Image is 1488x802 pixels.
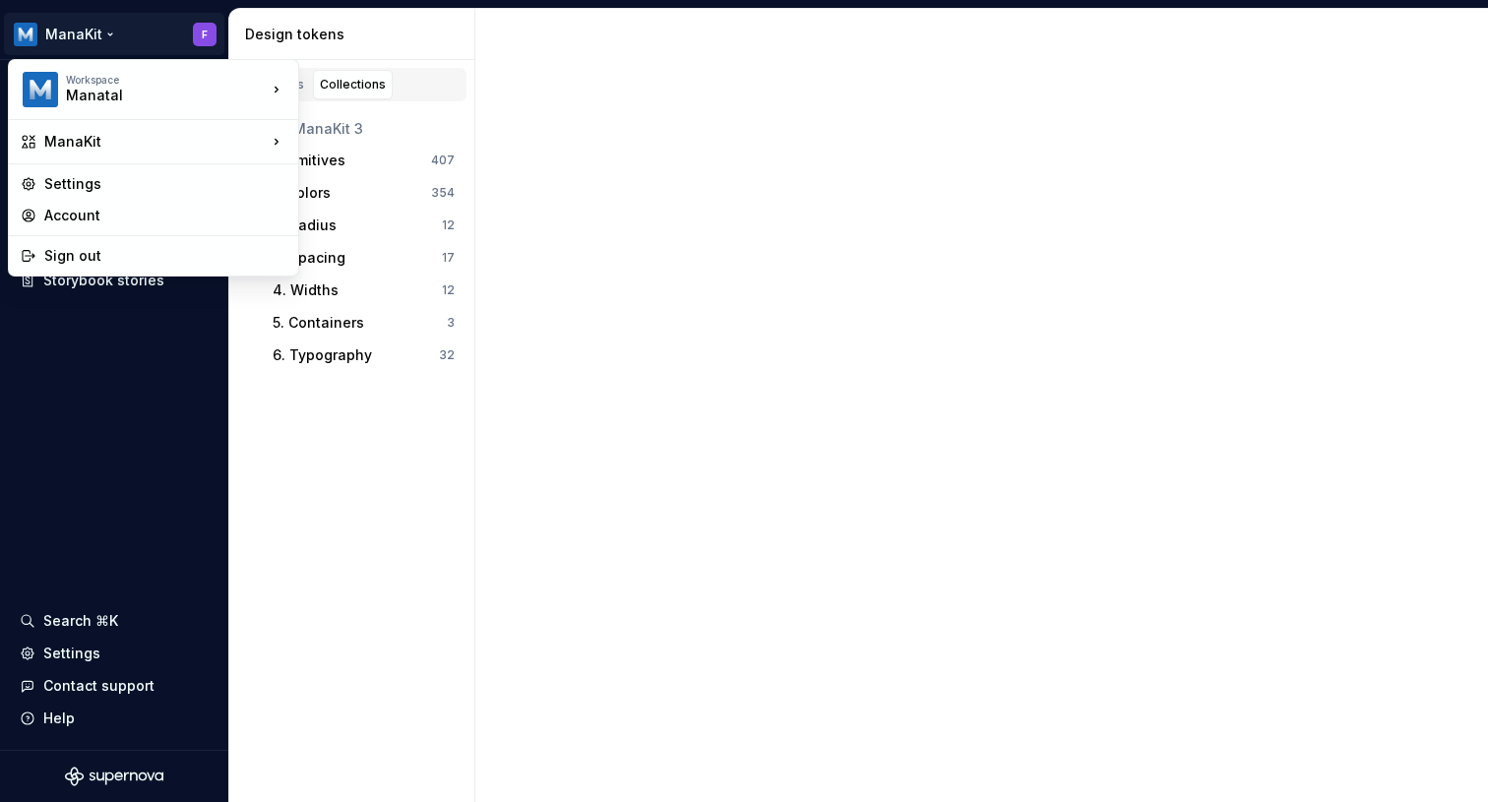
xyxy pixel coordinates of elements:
div: Account [44,206,286,225]
div: Manatal [66,86,233,105]
div: Sign out [44,246,286,266]
div: ManaKit [44,132,267,152]
img: 444e3117-43a1-4503-92e6-3e31d1175a78.png [23,72,58,107]
div: Workspace [66,74,267,86]
div: Settings [44,174,286,194]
